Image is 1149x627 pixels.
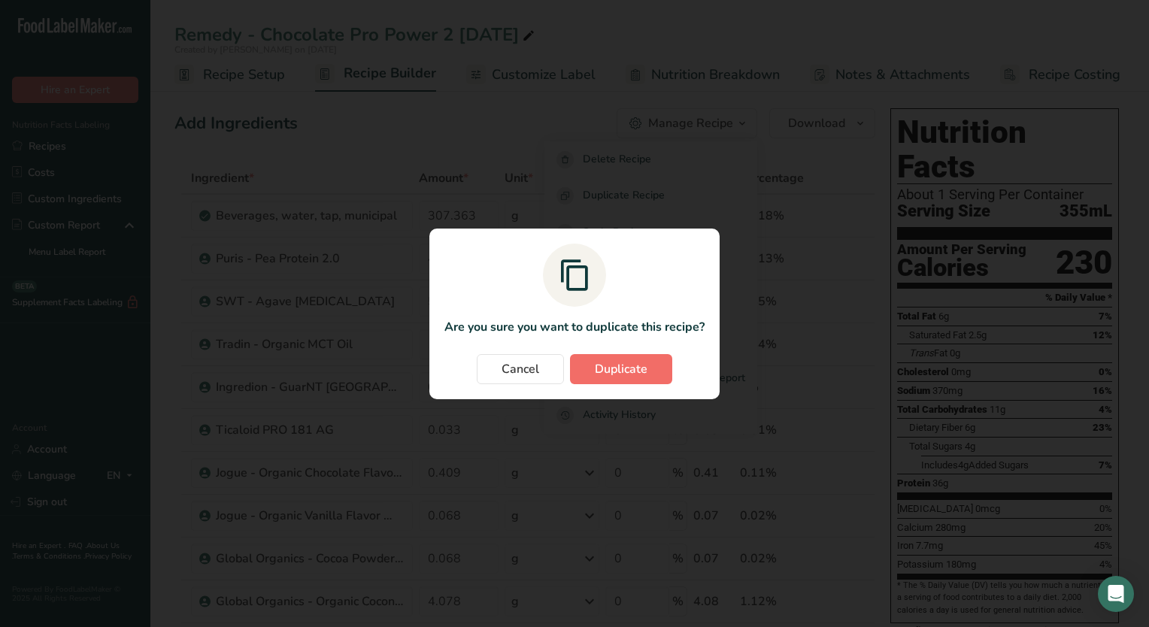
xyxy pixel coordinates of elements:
[477,354,564,384] button: Cancel
[570,354,672,384] button: Duplicate
[595,360,647,378] span: Duplicate
[444,318,705,336] p: Are you sure you want to duplicate this recipe?
[502,360,539,378] span: Cancel
[1098,576,1134,612] div: Open Intercom Messenger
